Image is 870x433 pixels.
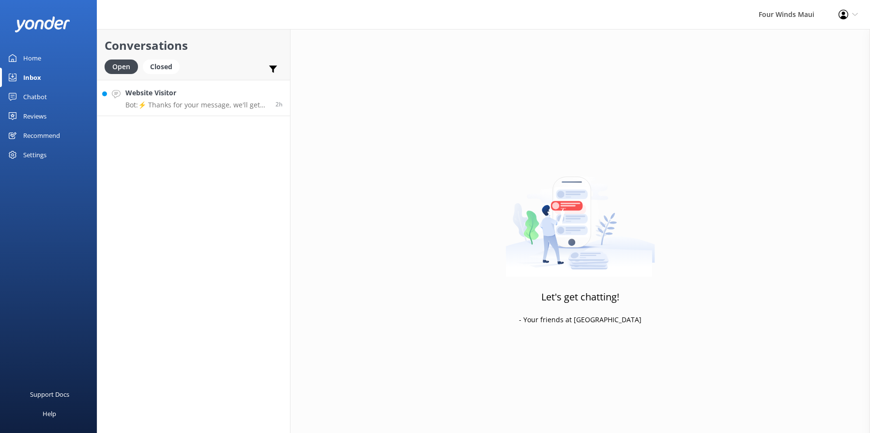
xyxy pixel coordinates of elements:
[23,106,46,126] div: Reviews
[105,61,143,72] a: Open
[541,289,619,305] h3: Let's get chatting!
[125,88,268,98] h4: Website Visitor
[143,61,184,72] a: Closed
[125,101,268,109] p: Bot: ⚡ Thanks for your message, we'll get back to you as soon as we can. Feel free to also call a...
[15,16,70,32] img: yonder-white-logo.png
[23,68,41,87] div: Inbox
[23,87,47,106] div: Chatbot
[97,80,290,116] a: Website VisitorBot:⚡ Thanks for your message, we'll get back to you as soon as we can. Feel free ...
[105,36,283,55] h2: Conversations
[275,100,283,108] span: Oct 03 2025 05:52am (UTC -10:00) Pacific/Honolulu
[143,60,180,74] div: Closed
[30,385,69,404] div: Support Docs
[105,60,138,74] div: Open
[43,404,56,423] div: Help
[23,48,41,68] div: Home
[23,145,46,164] div: Settings
[23,126,60,145] div: Recommend
[505,156,655,277] img: artwork of a man stealing a conversation from at giant smartphone
[519,314,641,325] p: - Your friends at [GEOGRAPHIC_DATA]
